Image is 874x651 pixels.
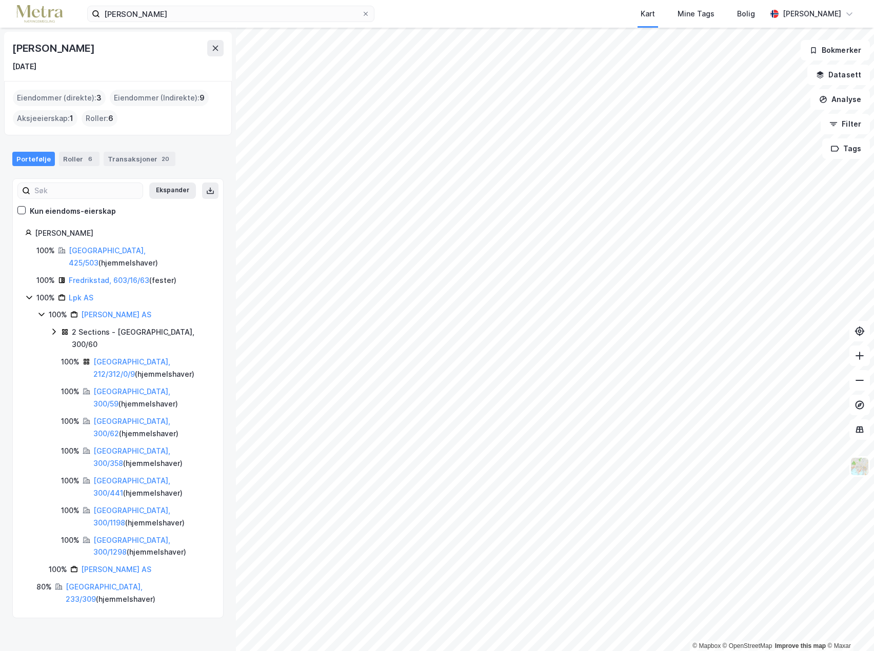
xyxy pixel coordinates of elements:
[69,274,176,287] div: ( fester )
[69,293,93,302] a: Lpk AS
[93,356,211,380] div: ( hjemmelshaver )
[61,415,80,428] div: 100%
[16,5,63,23] img: metra-logo.256734c3b2bbffee19d4.png
[82,110,117,127] div: Roller :
[723,642,772,649] a: OpenStreetMap
[93,476,170,497] a: [GEOGRAPHIC_DATA], 300/441
[61,445,80,457] div: 100%
[85,154,95,164] div: 6
[81,565,151,574] a: [PERSON_NAME] AS
[783,8,841,20] div: [PERSON_NAME]
[36,292,55,304] div: 100%
[30,205,116,217] div: Kun eiendoms-eierskap
[12,60,36,73] div: [DATE]
[850,457,869,476] img: Z
[61,356,80,368] div: 100%
[93,446,170,467] a: [GEOGRAPHIC_DATA], 300/358
[100,6,362,22] input: Søk på adresse, matrikkel, gårdeiere, leietakere eller personer
[737,8,755,20] div: Bolig
[61,385,80,398] div: 100%
[692,642,721,649] a: Mapbox
[13,90,106,106] div: Eiendommer (direkte) :
[93,357,170,378] a: [GEOGRAPHIC_DATA], 212/312/0/9
[93,536,170,557] a: [GEOGRAPHIC_DATA], 300/1298
[807,65,870,85] button: Datasett
[12,152,55,166] div: Portefølje
[104,152,175,166] div: Transaksjoner
[93,504,211,529] div: ( hjemmelshaver )
[96,92,102,104] span: 3
[72,326,211,351] div: 2 Sections - [GEOGRAPHIC_DATA], 300/60
[70,112,73,125] span: 1
[59,152,100,166] div: Roller
[13,110,77,127] div: Aksjeeierskap :
[93,385,211,410] div: ( hjemmelshaver )
[81,310,151,319] a: [PERSON_NAME] AS
[36,245,55,257] div: 100%
[822,138,870,159] button: Tags
[69,245,211,269] div: ( hjemmelshaver )
[69,246,146,267] a: [GEOGRAPHIC_DATA], 425/503
[108,112,113,125] span: 6
[35,227,211,239] div: [PERSON_NAME]
[775,642,826,649] a: Improve this map
[678,8,714,20] div: Mine Tags
[61,504,80,517] div: 100%
[93,534,211,559] div: ( hjemmelshaver )
[36,581,52,593] div: 80%
[93,415,211,440] div: ( hjemmelshaver )
[93,417,170,438] a: [GEOGRAPHIC_DATA], 300/62
[66,582,143,603] a: [GEOGRAPHIC_DATA], 233/309
[200,92,205,104] span: 9
[823,602,874,651] iframe: Chat Widget
[93,445,211,470] div: ( hjemmelshaver )
[93,506,170,527] a: [GEOGRAPHIC_DATA], 300/1198
[66,581,211,605] div: ( hjemmelshaver )
[821,114,870,134] button: Filter
[160,154,171,164] div: 20
[36,274,55,287] div: 100%
[61,475,80,487] div: 100%
[810,89,870,110] button: Analyse
[93,475,211,499] div: ( hjemmelshaver )
[149,182,196,199] button: Ekspander
[801,40,870,60] button: Bokmerker
[49,309,67,321] div: 100%
[49,563,67,576] div: 100%
[61,534,80,546] div: 100%
[641,8,655,20] div: Kart
[12,40,96,56] div: [PERSON_NAME]
[93,387,170,408] a: [GEOGRAPHIC_DATA], 300/59
[69,276,149,284] a: Fredrikstad, 603/16/63
[823,602,874,651] div: Kontrollprogram for chat
[30,183,143,198] input: Søk
[110,90,209,106] div: Eiendommer (Indirekte) :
